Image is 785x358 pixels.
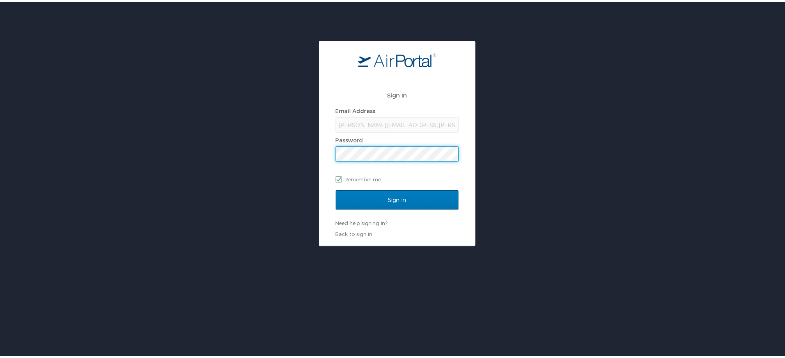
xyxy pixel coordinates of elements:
label: Email Address [336,106,376,112]
label: Remember me [336,172,459,183]
img: logo [358,51,436,65]
a: Back to sign in [336,229,373,235]
h2: Sign In [336,89,459,98]
input: Sign In [336,188,459,208]
a: Need help signing in? [336,218,388,224]
label: Password [336,135,363,142]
